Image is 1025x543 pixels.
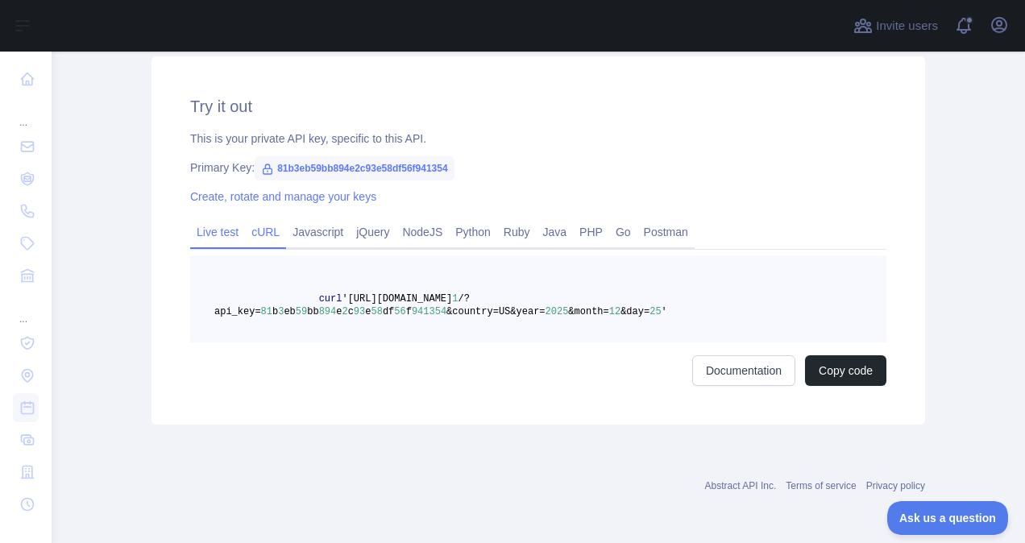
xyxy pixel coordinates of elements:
span: 81b3eb59bb894e2c93e58df56f941354 [255,156,454,180]
span: e [336,306,342,317]
span: 93 [354,306,365,317]
span: 56 [394,306,405,317]
div: ... [13,293,39,325]
span: &country=US&year= [446,306,545,317]
a: Terms of service [786,480,856,491]
a: PHP [573,219,609,245]
span: &day= [620,306,649,317]
span: e [365,306,371,317]
span: Invite users [876,17,938,35]
iframe: Toggle Customer Support [887,501,1009,535]
a: Python [449,219,497,245]
span: c [348,306,354,317]
span: ' [662,306,667,317]
a: Abstract API Inc. [705,480,777,491]
div: Primary Key: [190,160,886,176]
h2: Try it out [190,95,886,118]
div: This is your private API key, specific to this API. [190,131,886,147]
span: 2025 [546,306,569,317]
span: 894 [319,306,337,317]
span: 2 [342,306,347,317]
a: Documentation [692,355,795,386]
span: b [272,306,278,317]
span: 3 [278,306,284,317]
a: Privacy policy [866,480,925,491]
a: Ruby [497,219,537,245]
a: Java [537,219,574,245]
span: df [383,306,394,317]
span: '[URL][DOMAIN_NAME] [342,293,452,305]
span: 58 [371,306,382,317]
button: Copy code [805,355,886,386]
span: &month= [568,306,608,317]
a: cURL [245,219,286,245]
a: Go [609,219,637,245]
a: Postman [637,219,695,245]
span: bb [307,306,318,317]
span: curl [319,293,342,305]
a: Live test [190,219,245,245]
span: 12 [609,306,620,317]
span: 1 [452,293,458,305]
a: jQuery [350,219,396,245]
span: 941354 [412,306,446,317]
a: Javascript [286,219,350,245]
a: Create, rotate and manage your keys [190,190,376,203]
a: NodeJS [396,219,449,245]
span: 25 [649,306,661,317]
div: ... [13,97,39,129]
span: 59 [296,306,307,317]
span: eb [284,306,295,317]
button: Invite users [850,13,941,39]
span: f [406,306,412,317]
span: 81 [261,306,272,317]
